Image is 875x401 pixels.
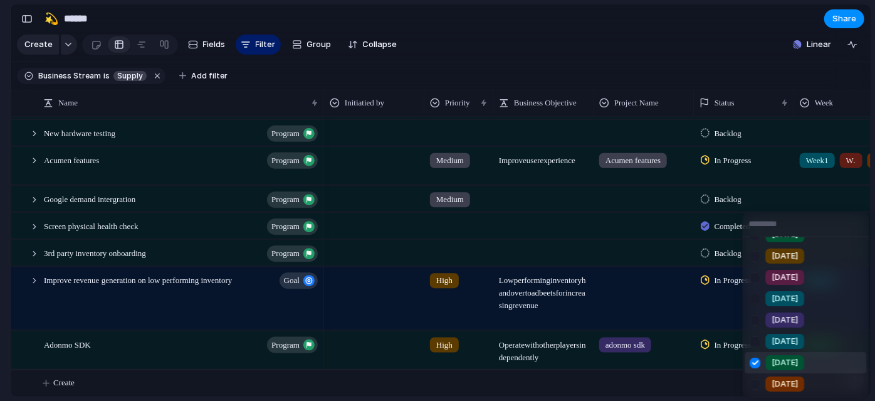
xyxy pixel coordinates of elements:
[772,335,799,348] span: [DATE]
[772,292,799,305] span: [DATE]
[772,378,799,390] span: [DATE]
[772,228,799,241] span: [DATE]
[772,271,799,284] span: [DATE]
[772,314,799,326] span: [DATE]
[772,250,799,262] span: [DATE]
[772,356,799,369] span: [DATE]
